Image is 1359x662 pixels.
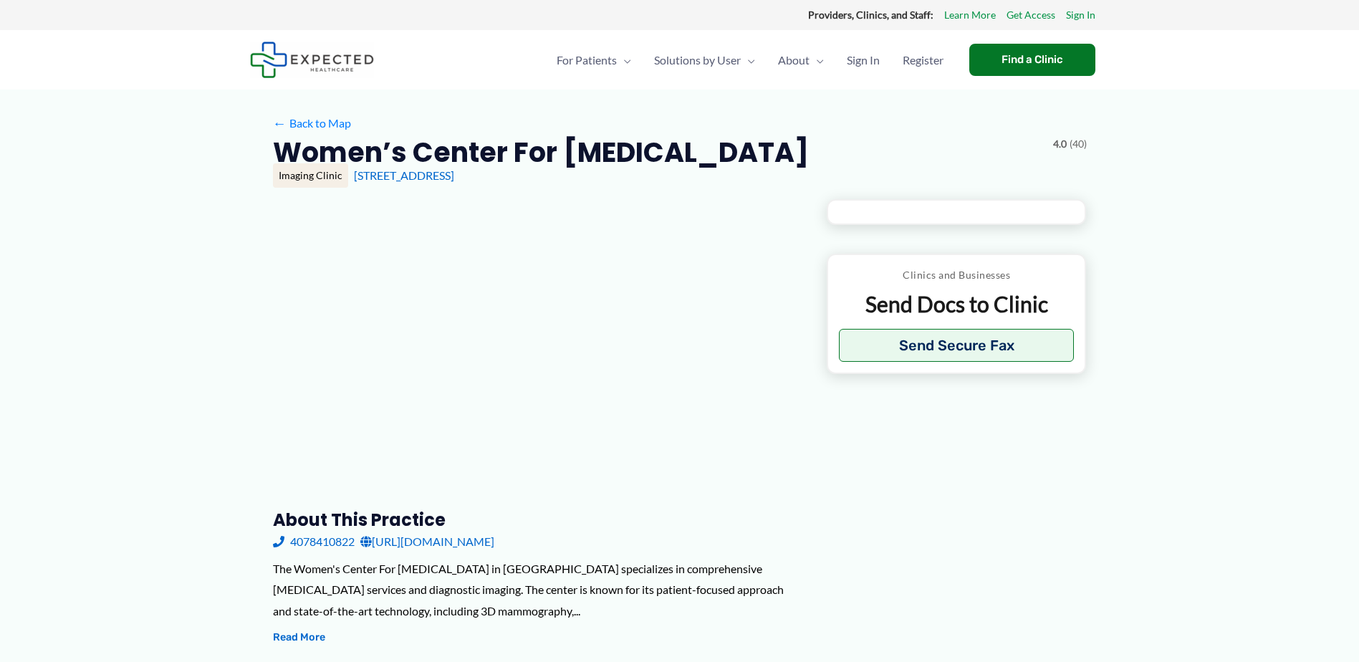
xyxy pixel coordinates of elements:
a: Learn More [944,6,996,24]
a: 4078410822 [273,531,355,552]
a: Register [891,35,955,85]
div: The Women's Center For [MEDICAL_DATA] in [GEOGRAPHIC_DATA] specializes in comprehensive [MEDICAL_... [273,558,804,622]
a: [URL][DOMAIN_NAME] [360,531,494,552]
button: Send Secure Fax [839,329,1075,362]
a: For PatientsMenu Toggle [545,35,643,85]
a: Sign In [835,35,891,85]
strong: Providers, Clinics, and Staff: [808,9,933,21]
a: Sign In [1066,6,1095,24]
span: 4.0 [1053,135,1067,153]
a: Get Access [1007,6,1055,24]
h3: About this practice [273,509,804,531]
span: Sign In [847,35,880,85]
span: ← [273,116,287,130]
a: AboutMenu Toggle [767,35,835,85]
h2: Women’s Center For [MEDICAL_DATA] [273,135,809,170]
nav: Primary Site Navigation [545,35,955,85]
span: Menu Toggle [617,35,631,85]
img: Expected Healthcare Logo - side, dark font, small [250,42,374,78]
p: Clinics and Businesses [839,266,1075,284]
span: Solutions by User [654,35,741,85]
span: Menu Toggle [810,35,824,85]
span: About [778,35,810,85]
a: [STREET_ADDRESS] [354,168,454,182]
a: ←Back to Map [273,112,351,134]
button: Read More [273,629,325,646]
span: Menu Toggle [741,35,755,85]
span: For Patients [557,35,617,85]
span: (40) [1070,135,1087,153]
a: Find a Clinic [969,44,1095,76]
div: Imaging Clinic [273,163,348,188]
a: Solutions by UserMenu Toggle [643,35,767,85]
p: Send Docs to Clinic [839,290,1075,318]
span: Register [903,35,943,85]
